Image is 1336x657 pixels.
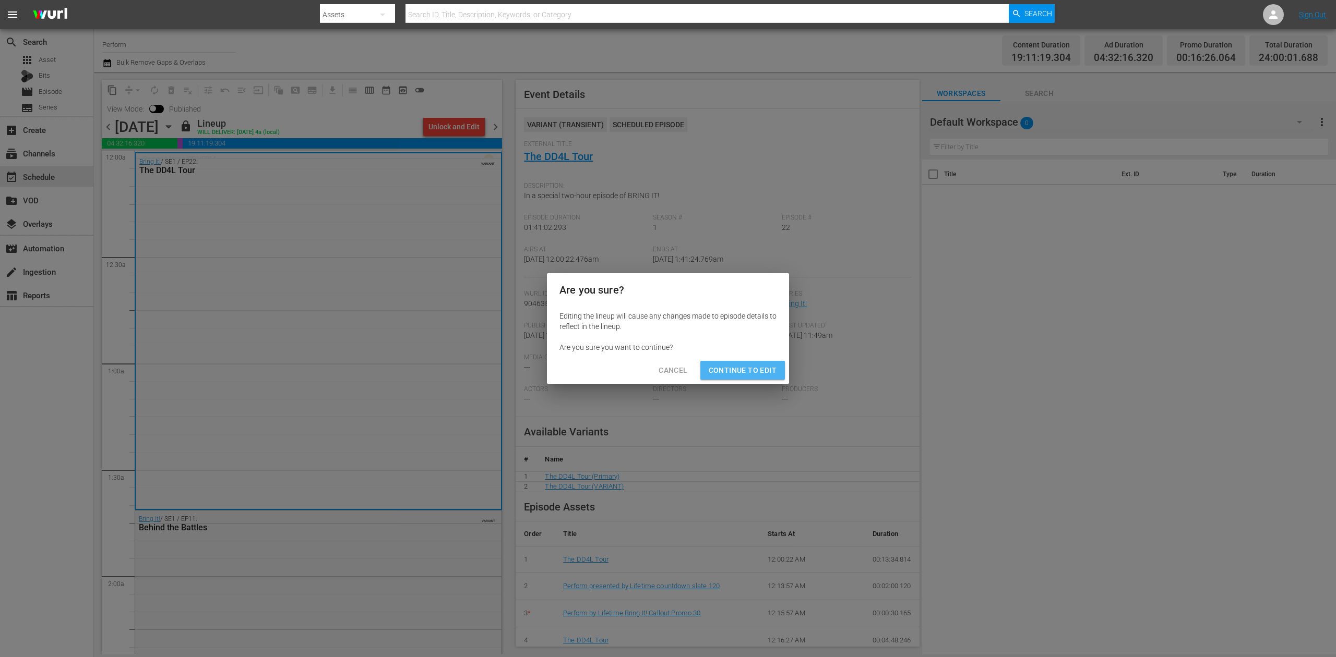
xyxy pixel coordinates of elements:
[559,311,777,332] div: Editing the lineup will cause any changes made to episode details to reflect in the lineup.
[709,364,777,377] span: Continue to Edit
[559,282,777,298] h2: Are you sure?
[559,342,777,352] div: Are you sure you want to continue?
[650,361,696,380] button: Cancel
[25,3,75,27] img: ans4CAIJ8jUAAAAAAAAAAAAAAAAAAAAAAAAgQb4GAAAAAAAAAAAAAAAAAAAAAAAAJMjXAAAAAAAAAAAAAAAAAAAAAAAAgAT5G...
[6,8,19,21] span: menu
[700,361,785,380] button: Continue to Edit
[659,364,687,377] span: Cancel
[1299,10,1326,19] a: Sign Out
[1024,4,1052,23] span: Search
